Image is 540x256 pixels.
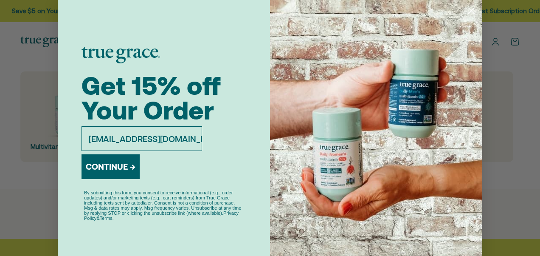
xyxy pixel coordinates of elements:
button: CONTINUE → [82,154,140,179]
span: Get 15% off Your Order [82,71,221,125]
a: Terms [100,216,112,221]
img: logo placeholder [82,47,160,63]
input: EMAIL [82,126,202,151]
button: Close dialog [464,3,479,18]
p: By submitting this form, you consent to receive informational (e.g., order updates) and/or market... [84,190,244,221]
a: Privacy Policy [84,210,239,221]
